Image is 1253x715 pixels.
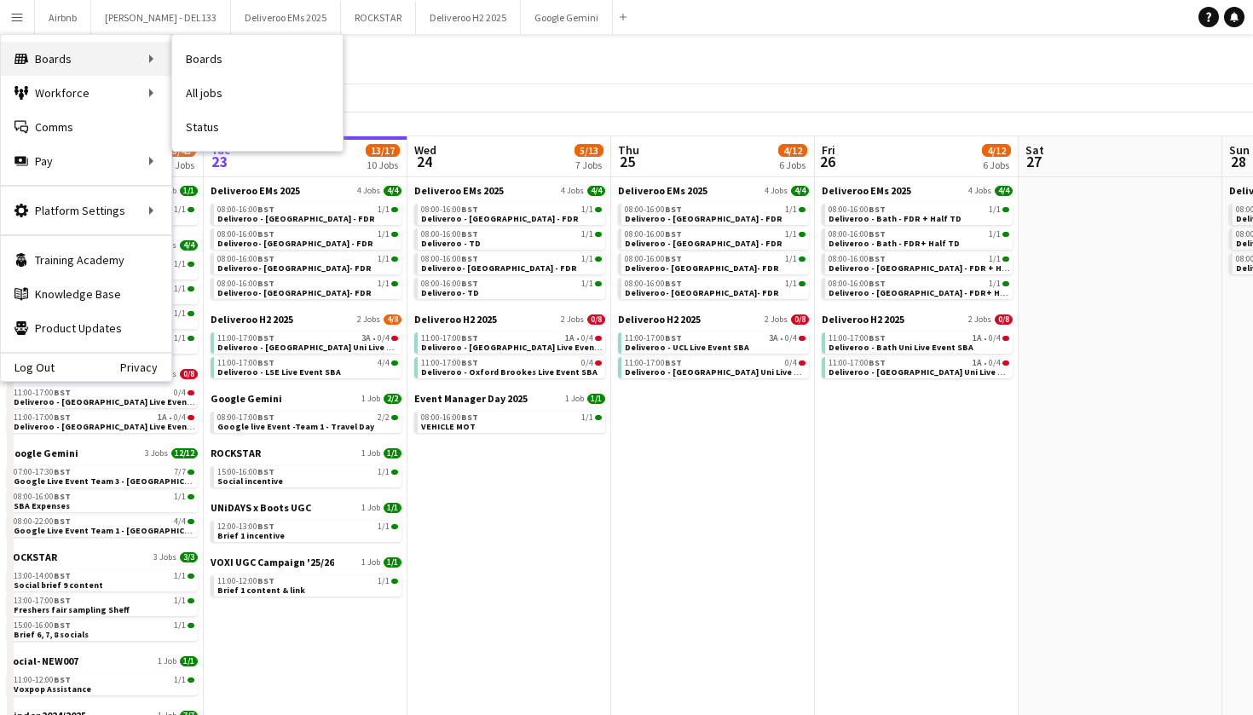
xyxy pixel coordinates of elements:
span: 1/1 [581,413,593,422]
span: BST [665,228,682,239]
div: • [421,334,602,343]
a: 11:00-17:00BST4/4Deliveroo - LSE Live Event SBA [217,357,398,377]
button: Deliveroo H2 2025 [416,1,521,34]
span: BST [54,516,71,527]
span: BST [257,357,274,368]
a: 07:00-17:30BST7/7Google Live Event Team 3 - [GEOGRAPHIC_DATA] [14,466,194,486]
span: ROCKSTAR [7,551,57,563]
a: 11:00-17:00BST0/4Deliveroo - [GEOGRAPHIC_DATA] Uni Live Event SBA [625,357,805,377]
span: Google Gemini [211,392,282,405]
a: Knowledge Base [1,277,171,311]
span: VEHICLE MOT [421,421,476,432]
span: 0/4 [989,359,1001,367]
span: BST [461,278,478,289]
span: 1/1 [384,503,401,513]
div: ROCKSTAR3 Jobs3/313:00-14:00BST1/1Social brief 9 content13:00-17:00BST1/1Freshers fair sampling S... [7,551,198,654]
span: 1A [158,413,167,422]
a: 15:00-16:00BST1/1Social incentive [217,466,398,486]
span: ROCKSTAR [211,447,261,459]
a: Deliveroo H2 20252 Jobs0/8 [618,313,809,326]
span: 1/1 [581,205,593,214]
span: BST [665,278,682,289]
span: 1/1 [180,186,198,196]
span: 4 Jobs [968,186,991,196]
span: Brief 1 incentive [217,530,285,541]
span: 1/1 [378,205,390,214]
span: 1/1 [174,621,186,630]
span: 1/1 [174,285,186,293]
span: BST [869,228,886,239]
span: 11:00-17:00 [14,389,71,397]
span: Deliveroo EMs 2025 [414,184,504,197]
a: 08:00-16:00BST1/1Deliveroo - Bath - FDR+ Half TD [829,228,1009,248]
span: 1/1 [378,522,390,531]
div: Deliveroo EMs 20254 Jobs4/408:00-16:00BST1/1Deliveroo - [GEOGRAPHIC_DATA] - FDR08:00-16:00BST1/1D... [211,184,401,313]
span: BST [257,228,274,239]
span: 08:00-16:00 [217,280,274,288]
span: 08:00-16:00 [625,230,682,239]
div: • [829,359,1009,367]
div: Deliveroo H2 20252 Jobs4/811:00-17:00BST3A•0/4Deliveroo - [GEOGRAPHIC_DATA] Uni Live Event SBA11:... [211,313,401,392]
span: Deliveroo - Leeds - FDR+ Half TD [829,287,1025,298]
span: 1/1 [989,280,1001,288]
span: 08:00-16:00 [421,255,478,263]
span: Deliveroo - Leeds - FDR [625,238,782,249]
a: Deliveroo EMs 20254 Jobs4/4 [822,184,1013,197]
span: 11:00-17:00 [625,334,682,343]
span: 1A [565,334,575,343]
span: 3/3 [180,552,198,562]
span: BST [54,466,71,477]
span: 1 Job [361,503,380,513]
span: BST [257,253,274,264]
span: Deliveroo- London- FDR [217,262,372,274]
span: 1 Job [565,394,584,404]
span: BST [869,278,886,289]
a: 11:00-17:00BST3A•0/4Deliveroo - UCL Live Event SBA [625,332,805,352]
span: Deliveroo - Bath - FDR + Half TD [829,213,961,224]
span: BST [461,332,478,343]
a: 08:00-16:00BST1/1Deliveroo - Bath - FDR + Half TD [829,204,1009,223]
a: All jobs [172,76,343,110]
span: 4/4 [587,186,605,196]
a: Deliveroo EMs 20254 Jobs4/4 [414,184,605,197]
div: Social- NEW0071 Job1/111:00-12:00BST1/1Voxpop Assistance [7,654,198,709]
span: 1/1 [378,230,390,239]
span: 4 Jobs [357,186,380,196]
span: 0/4 [174,389,186,397]
span: Google Live Event Team 1 - London [14,525,212,536]
span: BST [257,521,274,532]
span: Deliveroo- London- FDR [217,287,372,298]
span: 11:00-17:00 [829,334,886,343]
span: UNiDAYS x Boots UGC [211,501,311,514]
div: VOXI UGC Campaign '25/261 Job1/111:00-12:00BST1/1Brief 1 content & link [211,556,401,600]
span: 11:00-17:00 [421,334,478,343]
span: 11:00-17:00 [217,359,274,367]
span: 1/1 [785,230,797,239]
a: 12:00-13:00BST1/1Brief 1 incentive [217,521,398,540]
span: BST [257,278,274,289]
span: 08:00-16:00 [829,280,886,288]
span: 1/1 [378,255,390,263]
span: 08:00-16:00 [217,205,274,214]
a: 08:00-16:00BST1/1Deliveroo- [GEOGRAPHIC_DATA] - FDR [421,253,602,273]
span: Brief 6, 7, 8 socials [14,629,89,640]
span: 3 Jobs [153,552,176,562]
span: Deliveroo - Liverpool - FDR [421,213,579,224]
span: 1/1 [174,205,186,214]
span: 08:00-16:00 [421,280,478,288]
span: 08:00-22:00 [14,517,71,526]
span: 7/7 [174,468,186,476]
span: 2 Jobs [561,314,584,325]
span: 2 Jobs [968,314,991,325]
span: 1/1 [378,280,390,288]
a: 11:00-17:00BST1A•0/4Deliveroo - [GEOGRAPHIC_DATA] Live Event SBA [421,332,602,352]
span: Deliveroo - Birmingham - FDR [217,213,375,224]
span: 2 Jobs [765,314,788,325]
span: 1A [973,334,982,343]
span: BST [54,570,71,581]
span: BST [461,228,478,239]
span: 11:00-17:00 [14,413,71,422]
span: 4/8 [384,314,401,325]
a: 08:00-16:00BST1/1Deliveroo - [GEOGRAPHIC_DATA] - FDR+ Half TD [829,278,1009,297]
span: BST [665,357,682,368]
